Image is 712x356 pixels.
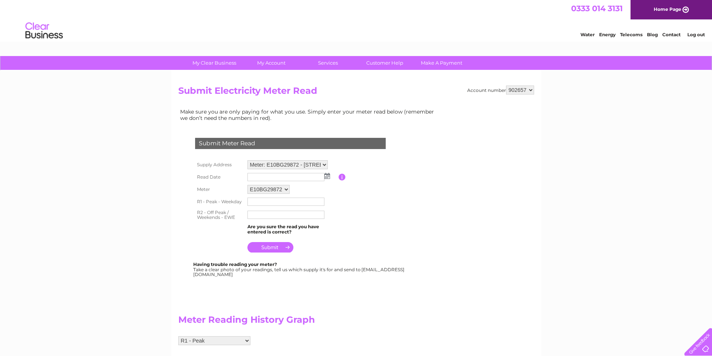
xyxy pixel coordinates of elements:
[246,222,339,236] td: Are you sure the read you have entered is correct?
[25,19,63,42] img: logo.png
[193,196,246,208] th: R1 - Peak - Weekday
[193,171,246,183] th: Read Date
[662,32,681,37] a: Contact
[193,262,406,277] div: Take a clear photo of your readings, tell us which supply it's for and send to [EMAIL_ADDRESS][DO...
[195,138,386,149] div: Submit Meter Read
[354,56,416,70] a: Customer Help
[580,32,595,37] a: Water
[599,32,616,37] a: Energy
[411,56,472,70] a: Make A Payment
[620,32,642,37] a: Telecoms
[240,56,302,70] a: My Account
[184,56,245,70] a: My Clear Business
[467,86,534,95] div: Account number
[178,107,440,123] td: Make sure you are only paying for what you use. Simply enter your meter read below (remember we d...
[297,56,359,70] a: Services
[178,86,534,100] h2: Submit Electricity Meter Read
[571,4,623,13] a: 0333 014 3131
[193,183,246,196] th: Meter
[647,32,658,37] a: Blog
[339,174,346,180] input: Information
[247,242,293,253] input: Submit
[178,315,440,329] h2: Meter Reading History Graph
[193,261,277,267] b: Having trouble reading your meter?
[193,208,246,223] th: R2 - Off Peak / Weekends - EWE
[193,158,246,171] th: Supply Address
[324,173,330,179] img: ...
[687,32,705,37] a: Log out
[180,4,533,36] div: Clear Business is a trading name of Verastar Limited (registered in [GEOGRAPHIC_DATA] No. 3667643...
